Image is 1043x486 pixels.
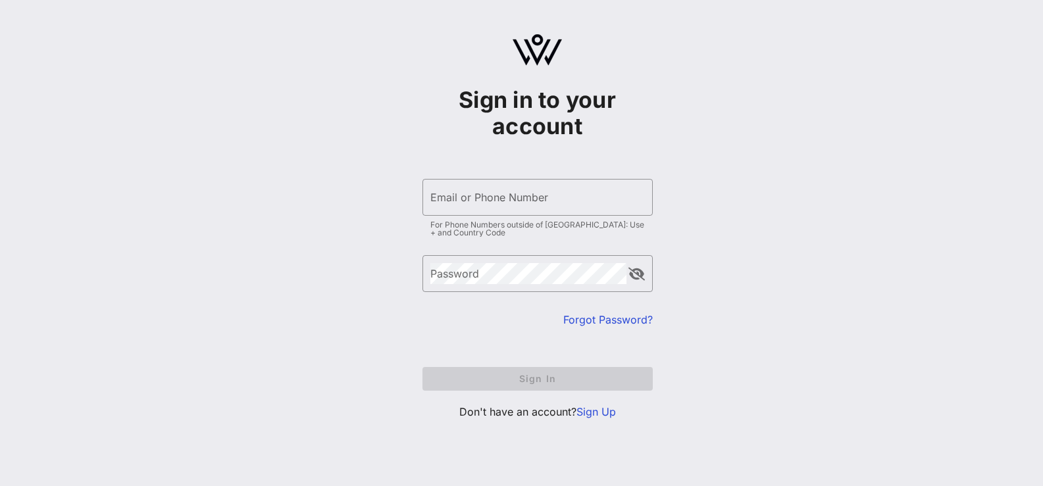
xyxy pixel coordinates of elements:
div: For Phone Numbers outside of [GEOGRAPHIC_DATA]: Use + and Country Code [430,221,645,237]
a: Sign Up [576,405,616,418]
h1: Sign in to your account [422,87,653,139]
a: Forgot Password? [563,313,653,326]
p: Don't have an account? [422,404,653,420]
img: logo.svg [513,34,562,66]
button: append icon [628,268,645,281]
